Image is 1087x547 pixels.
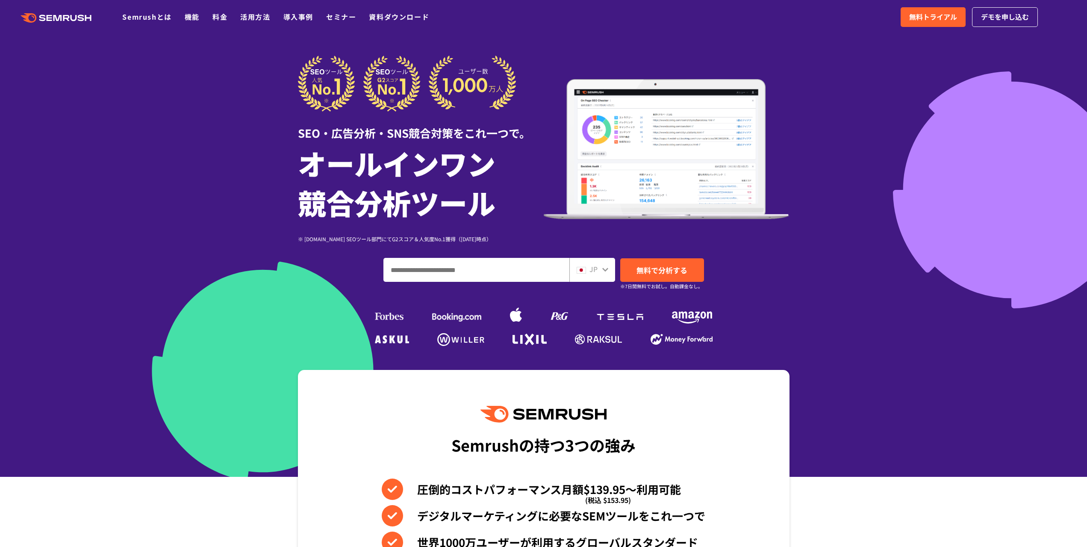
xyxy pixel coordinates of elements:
[972,7,1038,27] a: デモを申し込む
[298,112,544,141] div: SEO・広告分析・SNS競合対策をこれ一つで。
[589,264,598,274] span: JP
[585,489,631,511] span: (税込 $153.95)
[212,12,227,22] a: 料金
[283,12,313,22] a: 導入事例
[620,258,704,282] a: 無料で分析する
[909,12,957,23] span: 無料トライアル
[382,479,705,500] li: 圧倒的コストパフォーマンス月額$139.95〜利用可能
[298,235,544,243] div: ※ [DOMAIN_NAME] SEOツール部門にてG2スコア＆人気度No.1獲得（[DATE]時点）
[185,12,200,22] a: 機能
[480,406,606,423] img: Semrush
[369,12,429,22] a: 資料ダウンロード
[122,12,171,22] a: Semrushとは
[636,265,687,275] span: 無料で分析する
[326,12,356,22] a: セミナー
[382,505,705,526] li: デジタルマーケティングに必要なSEMツールをこれ一つで
[451,429,636,461] div: Semrushの持つ3つの強み
[384,258,569,281] input: ドメイン、キーワードまたはURLを入力してください
[620,282,703,290] small: ※7日間無料でお試し。自動課金なし。
[981,12,1029,23] span: デモを申し込む
[901,7,966,27] a: 無料トライアル
[298,143,544,222] h1: オールインワン 競合分析ツール
[240,12,270,22] a: 活用方法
